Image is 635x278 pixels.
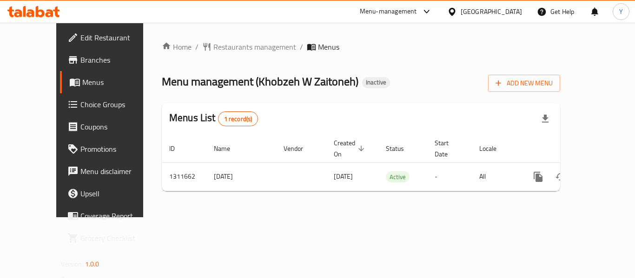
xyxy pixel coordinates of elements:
[80,188,155,199] span: Upsell
[162,135,624,191] table: enhanced table
[80,233,155,244] span: Grocery Checklist
[386,171,410,182] div: Active
[214,143,242,154] span: Name
[80,121,155,132] span: Coupons
[461,6,522,17] div: [GEOGRAPHIC_DATA]
[362,77,390,88] div: Inactive
[334,170,353,182] span: [DATE]
[80,32,155,43] span: Edit Restaurant
[60,26,162,49] a: Edit Restaurant
[386,143,416,154] span: Status
[60,182,162,205] a: Upsell
[206,162,276,191] td: [DATE]
[162,41,192,52] a: Home
[472,162,520,191] td: All
[80,210,155,221] span: Coverage Report
[80,143,155,155] span: Promotions
[427,162,472,191] td: -
[360,6,417,17] div: Menu-management
[80,54,155,65] span: Branches
[527,166,549,188] button: more
[85,258,99,270] span: 1.0.0
[435,137,461,160] span: Start Date
[534,108,556,130] div: Export file
[300,41,303,52] li: /
[334,137,367,160] span: Created On
[386,172,410,182] span: Active
[213,41,296,52] span: Restaurants management
[162,41,560,52] nav: breadcrumb
[60,49,162,71] a: Branches
[169,143,187,154] span: ID
[60,71,162,93] a: Menus
[520,135,624,163] th: Actions
[218,111,258,126] div: Total records count
[318,41,339,52] span: Menus
[61,258,84,270] span: Version:
[82,77,155,88] span: Menus
[479,143,509,154] span: Locale
[60,116,162,138] a: Coupons
[60,138,162,160] a: Promotions
[162,71,358,92] span: Menu management ( Khobzeh W Zaitoneh )
[80,166,155,177] span: Menu disclaimer
[218,115,258,123] span: 1 record(s)
[80,99,155,110] span: Choice Groups
[162,162,206,191] td: 1311662
[619,6,623,17] span: Y
[60,227,162,249] a: Grocery Checklist
[60,160,162,182] a: Menu disclaimer
[488,75,560,92] button: Add New Menu
[362,78,390,86] span: Inactive
[60,205,162,227] a: Coverage Report
[202,41,296,52] a: Restaurants management
[60,93,162,116] a: Choice Groups
[195,41,198,52] li: /
[496,78,553,89] span: Add New Menu
[169,111,258,126] h2: Menus List
[549,166,572,188] button: Change Status
[284,143,315,154] span: Vendor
